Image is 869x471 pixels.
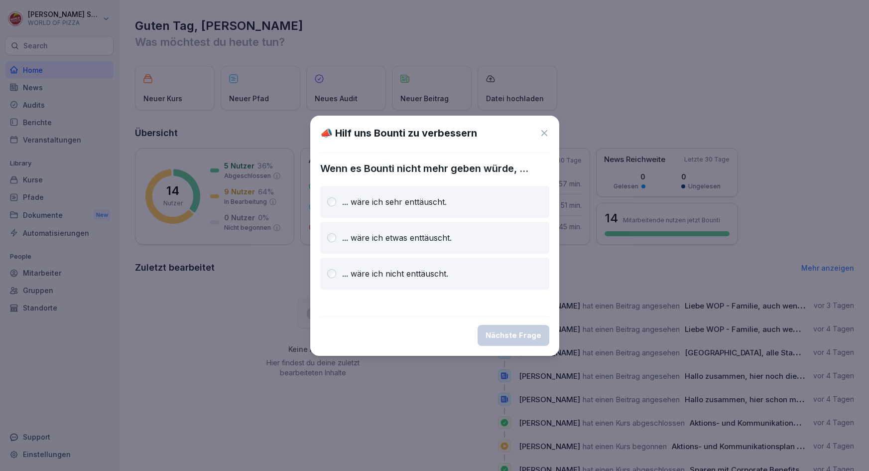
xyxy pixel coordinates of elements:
div: Nächste Frage [486,330,541,341]
h1: 📣 Hilf uns Bounti zu verbessern [320,126,477,141]
p: Wenn es Bounti nicht mehr geben würde, ... [320,161,549,176]
p: ... wäre ich sehr enttäuscht. [342,196,447,208]
p: ... wäre ich nicht enttäuscht. [342,268,448,280]
p: ... wäre ich etwas enttäuscht. [342,232,452,244]
button: Nächste Frage [478,325,549,346]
